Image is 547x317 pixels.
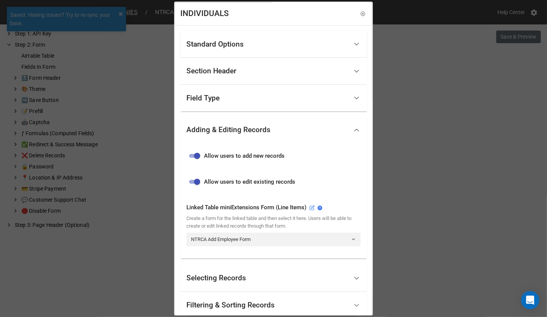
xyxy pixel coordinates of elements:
div: Section Header [180,58,367,85]
div: INDIVIDUALS [180,8,229,20]
div: Standard Options [180,31,367,58]
div: Field Type [180,85,367,112]
div: Adding & Editing Records [180,118,367,142]
span: Allow users to add new records [204,152,285,161]
div: Open Intercom Messenger [521,291,539,309]
div: Section Header [186,68,236,75]
div: Field Type [186,94,220,102]
div: Selecting Records [186,275,246,282]
div: Standard Options [186,40,244,48]
span: Allow users to edit existing records [204,178,295,187]
div: Filtering & Sorting Records [186,301,275,309]
a: NTRCA Add Employee Form [186,233,361,246]
div: Adding & Editing Records [180,142,367,259]
span: Create a form for the linked table and then select it here. Users will be able to create or edit ... [186,215,351,229]
div: Selecting Records [180,265,367,292]
div: Adding & Editing Records [186,126,270,134]
div: Linked Table miniExtensions Form (Line Items) [186,203,361,212]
